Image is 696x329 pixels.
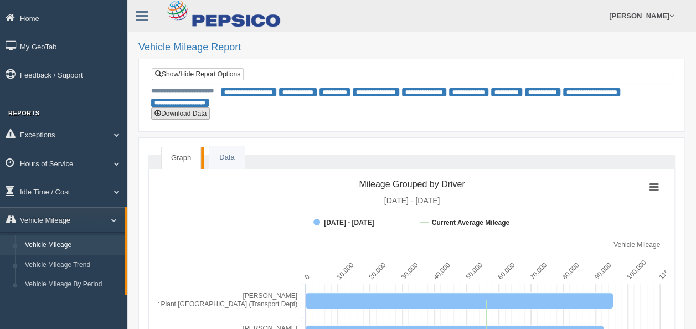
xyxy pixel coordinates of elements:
[432,261,452,281] text: 40,000
[464,261,484,281] text: 50,000
[593,261,613,281] text: 90,000
[625,258,648,281] text: 100,000
[561,261,581,281] text: 80,000
[303,273,311,281] text: 0
[20,235,125,255] a: Vehicle Mileage
[209,146,244,169] a: Data
[138,42,685,53] h2: Vehicle Mileage Report
[400,261,420,281] text: 30,000
[243,292,297,300] tspan: [PERSON_NAME]
[359,179,465,189] tspan: Mileage Grouped by Driver
[367,261,387,281] text: 20,000
[528,261,548,281] text: 70,000
[20,255,125,275] a: Vehicle Mileage Trend
[432,219,510,227] tspan: Current Average Mileage
[152,68,244,80] a: Show/Hide Report Options
[384,196,440,205] tspan: [DATE] - [DATE]
[335,261,355,281] text: 10,000
[496,261,516,281] text: 60,000
[324,219,374,227] tspan: [DATE] - [DATE]
[161,147,201,169] a: Graph
[151,107,210,120] button: Download Data
[128,300,297,308] tspan: New River Plant [GEOGRAPHIC_DATA] (Transport Dept)
[20,275,125,295] a: Vehicle Mileage By Period
[613,241,660,249] tspan: Vehicle Mileage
